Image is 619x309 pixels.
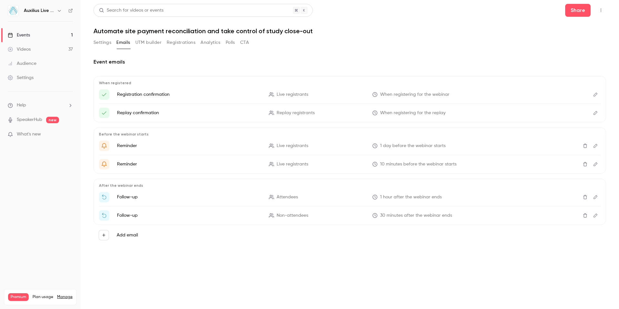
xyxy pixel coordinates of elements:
span: Non-attendees [277,212,308,219]
button: Registrations [167,37,195,48]
div: Search for videos or events [99,7,163,14]
h6: Auxilius Live Sessions [24,7,54,14]
button: Edit [590,141,601,151]
li: Get Ready for '{{ event_name }}' tomorrow! [99,141,601,151]
button: UTM builder [135,37,162,48]
iframe: Noticeable Trigger [65,132,73,137]
label: Add email [117,232,138,238]
p: Follow-up [117,212,261,219]
span: 1 day before the webinar starts [380,143,446,149]
button: Delete [580,141,590,151]
button: Emails [116,37,130,48]
h2: Event emails [93,58,606,66]
p: When registered [99,80,601,85]
img: Auxilius Live Sessions [8,5,18,16]
span: 10 minutes before the webinar starts [380,161,457,168]
button: Delete [580,192,590,202]
button: Delete [580,210,590,221]
button: Edit [590,192,601,202]
p: Reminder [117,161,261,167]
li: Watch the replay of {{ event_name }} [99,210,601,221]
h1: Automate site payment reconciliation and take control of study close-out [93,27,606,35]
p: Reminder [117,143,261,149]
span: 1 hour after the webinar ends [380,194,442,201]
span: Help [17,102,26,109]
button: Analytics [201,37,221,48]
button: Edit [590,159,601,169]
li: help-dropdown-opener [8,102,73,109]
div: Videos [8,46,31,53]
div: Settings [8,75,34,81]
button: CTA [240,37,249,48]
button: Share [565,4,591,17]
p: Replay confirmation [117,110,261,116]
span: Attendees [277,194,298,201]
button: Settings [93,37,111,48]
span: Live registrants [277,143,308,149]
span: Live registrants [277,91,308,98]
span: new [46,117,59,123]
li: Here's your access link to {{ event_name }}! [99,108,601,118]
span: When registering for the replay [380,110,446,116]
button: Delete [580,159,590,169]
li: Thanks for attending {{ event_name }} [99,192,601,202]
a: Manage [57,294,73,300]
button: Edit [590,210,601,221]
div: Events [8,32,30,38]
span: Plan usage [33,294,53,300]
button: Edit [590,108,601,118]
span: Live registrants [277,161,308,168]
div: Audience [8,60,36,67]
li: {{ event_name }} is about to go live! [99,159,601,169]
p: Registration confirmation [117,91,261,98]
li: Calendar Invite: {{ event_name }}! [99,89,601,100]
span: 30 minutes after the webinar ends [380,212,452,219]
p: After the webinar ends [99,183,601,188]
span: Premium [8,293,29,301]
p: Follow-up [117,194,261,200]
span: What's new [17,131,41,138]
span: Replay registrants [277,110,315,116]
a: SpeakerHub [17,116,42,123]
p: Before the webinar starts [99,132,601,137]
span: When registering for the webinar [380,91,449,98]
button: Polls [226,37,235,48]
button: Edit [590,89,601,100]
